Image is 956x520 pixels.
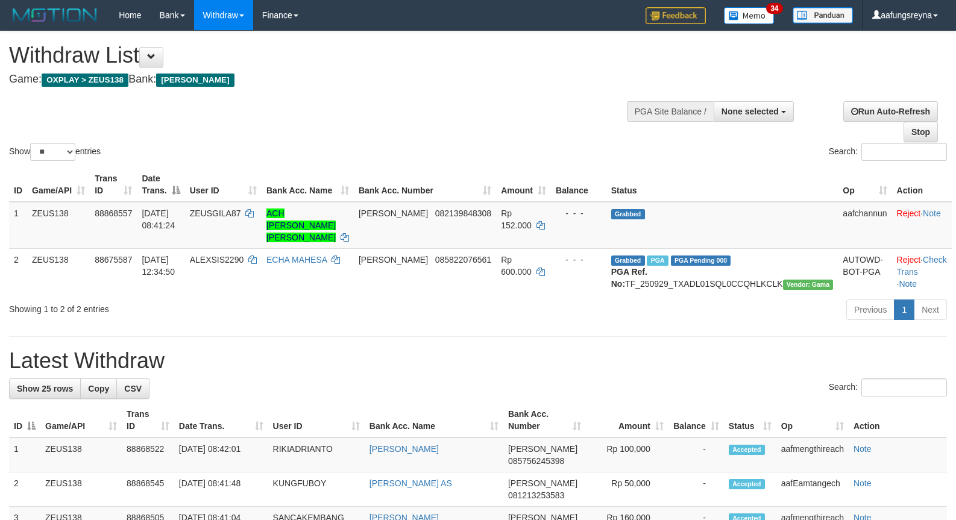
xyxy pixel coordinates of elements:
td: · · [892,248,952,295]
td: [DATE] 08:42:01 [174,437,268,472]
select: Showentries [30,143,75,161]
td: ZEUS138 [40,472,122,507]
td: 1 [9,437,40,472]
a: Show 25 rows [9,378,81,399]
td: - [668,472,724,507]
a: ECHA MAHESA [266,255,327,265]
th: Balance [551,168,606,202]
th: Op: activate to sort column ascending [838,168,892,202]
img: Feedback.jpg [646,7,706,24]
td: 1 [9,202,27,249]
span: 88868557 [95,208,132,218]
span: Copy 082139848308 to clipboard [435,208,491,218]
td: · [892,202,952,249]
a: Previous [846,299,895,320]
span: [PERSON_NAME] [508,478,577,488]
th: Bank Acc. Name: activate to sort column ascending [365,403,503,437]
span: Grabbed [611,255,645,266]
div: Showing 1 to 2 of 2 entries [9,298,389,315]
td: 2 [9,248,27,295]
a: Reject [897,255,921,265]
th: Date Trans.: activate to sort column descending [137,168,184,202]
th: Bank Acc. Number: activate to sort column ascending [503,403,586,437]
span: None selected [722,107,779,116]
td: aafEamtangech [776,472,849,507]
img: panduan.png [793,7,853,23]
label: Search: [829,378,947,396]
a: Next [914,299,947,320]
div: - - - [556,254,602,266]
th: Game/API: activate to sort column ascending [40,403,122,437]
span: Accepted [729,445,765,455]
td: - [668,437,724,472]
h1: Withdraw List [9,43,625,67]
img: MOTION_logo.png [9,6,101,24]
div: PGA Site Balance / [627,101,714,122]
span: Show 25 rows [17,384,73,393]
div: - - - [556,207,602,219]
td: AUTOWD-BOT-PGA [838,248,892,295]
a: CSV [116,378,149,399]
span: [DATE] 08:41:24 [142,208,175,230]
label: Show entries [9,143,101,161]
th: ID [9,168,27,202]
td: KUNGFUBOY [268,472,365,507]
span: [PERSON_NAME] [508,444,577,454]
th: Action [849,403,947,437]
span: 88675587 [95,255,132,265]
a: [PERSON_NAME] [370,444,439,454]
th: Amount: activate to sort column ascending [496,168,551,202]
a: 1 [894,299,914,320]
th: Trans ID: activate to sort column ascending [122,403,174,437]
span: Copy 085822076561 to clipboard [435,255,491,265]
td: Rp 100,000 [586,437,668,472]
span: Copy [88,384,109,393]
input: Search: [861,143,947,161]
th: Status: activate to sort column ascending [724,403,776,437]
span: Rp 152.000 [501,208,532,230]
span: [DATE] 12:34:50 [142,255,175,277]
th: User ID: activate to sort column ascending [185,168,262,202]
h4: Game: Bank: [9,74,625,86]
a: Run Auto-Refresh [843,101,938,122]
span: 34 [766,3,782,14]
td: 2 [9,472,40,507]
th: Date Trans.: activate to sort column ascending [174,403,268,437]
a: [PERSON_NAME] AS [370,478,452,488]
label: Search: [829,143,947,161]
th: User ID: activate to sort column ascending [268,403,365,437]
td: 88868522 [122,437,174,472]
b: PGA Ref. No: [611,267,647,289]
span: Copy 085756245398 to clipboard [508,456,564,466]
th: Amount: activate to sort column ascending [586,403,668,437]
img: Button%20Memo.svg [724,7,775,24]
a: Reject [897,208,921,218]
td: [DATE] 08:41:48 [174,472,268,507]
a: Stop [904,122,938,142]
span: [PERSON_NAME] [156,74,234,87]
td: 88868545 [122,472,174,507]
span: [PERSON_NAME] [359,208,428,218]
td: Rp 50,000 [586,472,668,507]
span: [PERSON_NAME] [359,255,428,265]
button: None selected [714,101,794,122]
span: Grabbed [611,209,645,219]
th: Op: activate to sort column ascending [776,403,849,437]
a: Check Trans [897,255,947,277]
input: Search: [861,378,947,396]
span: CSV [124,384,142,393]
th: Action [892,168,952,202]
th: ID: activate to sort column descending [9,403,40,437]
td: aafmengthireach [776,437,849,472]
a: Note [899,279,917,289]
a: Copy [80,378,117,399]
th: Balance: activate to sort column ascending [668,403,724,437]
td: RIKIADRIANTO [268,437,365,472]
th: Game/API: activate to sort column ascending [27,168,90,202]
span: OXPLAY > ZEUS138 [42,74,128,87]
span: PGA Pending [671,255,731,266]
th: Bank Acc. Name: activate to sort column ascending [262,168,354,202]
span: ALEXSIS2290 [190,255,244,265]
span: Copy 081213253583 to clipboard [508,490,564,500]
span: ZEUSGILA87 [190,208,241,218]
